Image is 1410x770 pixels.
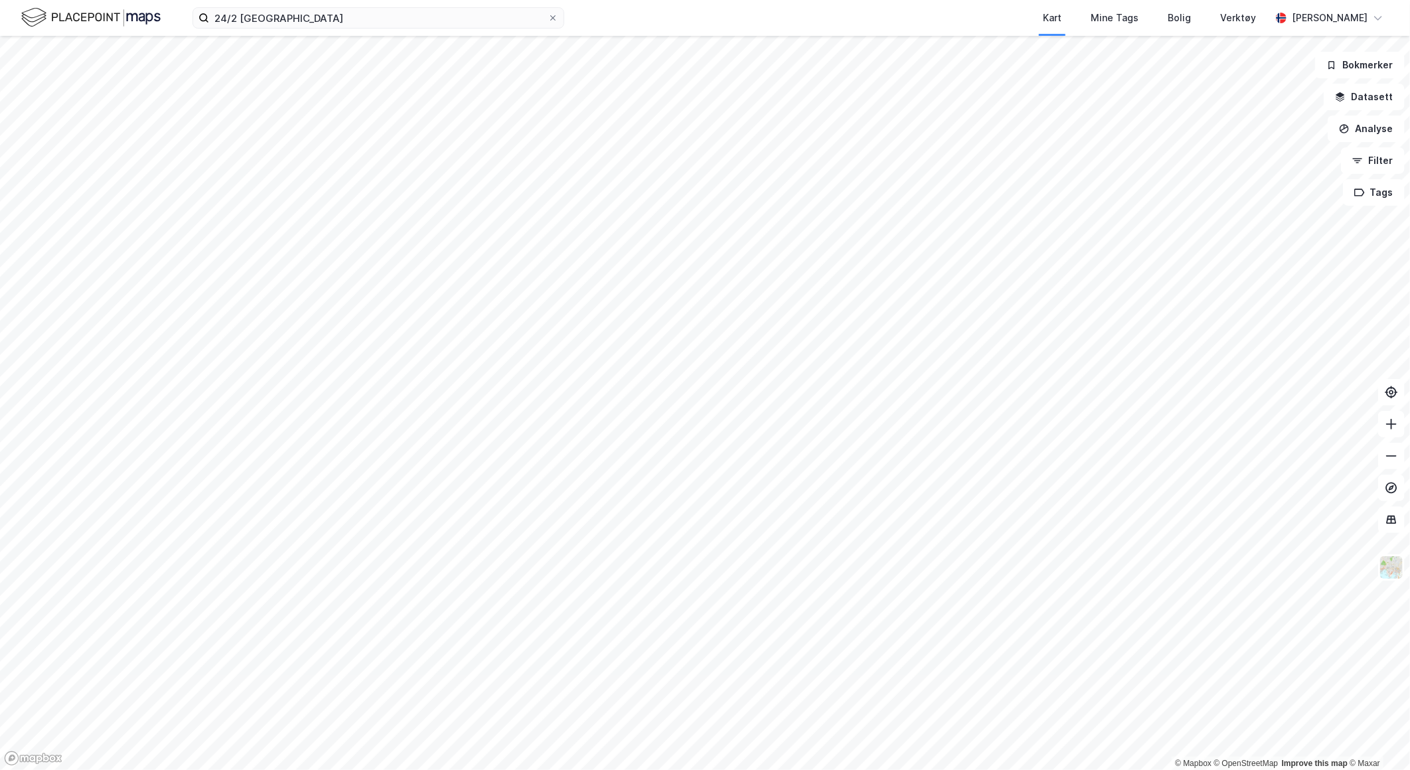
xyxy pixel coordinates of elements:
[1315,52,1405,78] button: Bokmerker
[1220,10,1256,26] div: Verktøy
[1282,759,1348,768] a: Improve this map
[1324,84,1405,110] button: Datasett
[209,8,548,28] input: Søk på adresse, matrikkel, gårdeiere, leietakere eller personer
[1328,116,1405,142] button: Analyse
[1344,706,1410,770] div: Kontrollprogram for chat
[1379,555,1404,580] img: Z
[4,751,62,766] a: Mapbox homepage
[1344,706,1410,770] iframe: Chat Widget
[1168,10,1191,26] div: Bolig
[1343,179,1405,206] button: Tags
[21,6,161,29] img: logo.f888ab2527a4732fd821a326f86c7f29.svg
[1043,10,1061,26] div: Kart
[1091,10,1138,26] div: Mine Tags
[1214,759,1279,768] a: OpenStreetMap
[1292,10,1368,26] div: [PERSON_NAME]
[1341,147,1405,174] button: Filter
[1175,759,1212,768] a: Mapbox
